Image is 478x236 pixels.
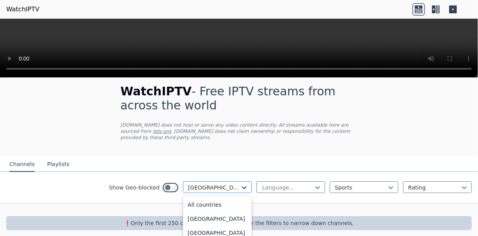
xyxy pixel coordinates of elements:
a: iptv-org [153,129,171,134]
p: [DOMAIN_NAME] does not host or serve any video content directly. All streams available here are s... [121,122,358,141]
label: Show Geo-blocked [109,184,160,191]
h1: - Free IPTV streams from across the world [121,84,358,113]
button: Channels [9,157,35,172]
div: [GEOGRAPHIC_DATA] [183,212,252,226]
div: All countries [183,198,252,212]
a: WatchIPTV [6,5,39,14]
button: Playlists [47,157,69,172]
span: WatchIPTV [121,84,192,98]
p: ❗️Only the first 250 channels are returned, use the filters to narrow down channels. [9,219,469,227]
